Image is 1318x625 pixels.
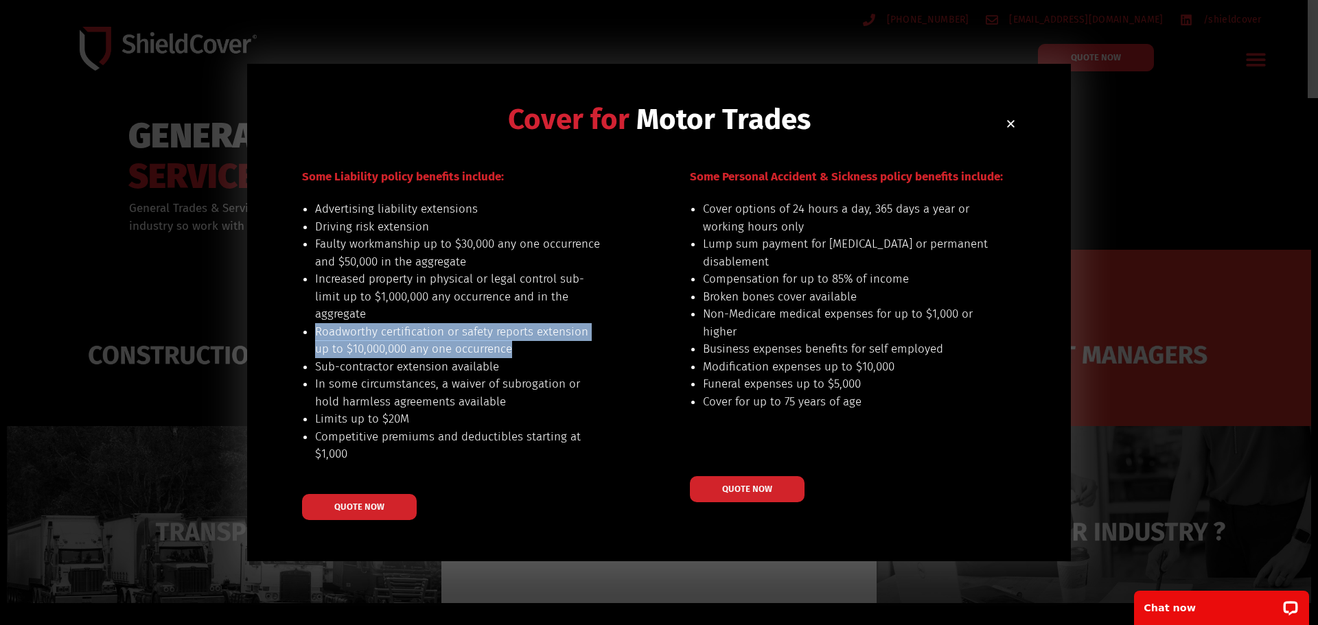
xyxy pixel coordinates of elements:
[1125,582,1318,625] iframe: LiveChat chat widget
[334,502,384,511] span: QUOTE NOW
[703,305,989,340] li: Non-Medicare medical expenses for up to $1,000 or higher
[315,200,601,218] li: Advertising liability extensions
[690,476,805,502] a: QUOTE NOW
[302,494,417,520] a: QUOTE NOW
[1006,119,1016,129] a: Close
[315,235,601,270] li: Faulty workmanship up to $30,000 any one occurrence and $50,000 in the aggregate
[508,102,629,137] span: Cover for
[690,169,1003,184] span: Some Personal Accident & Sickness policy benefits include:
[703,200,989,235] li: Cover options of 24 hours a day, 365 days a year or working hours only
[315,323,601,358] li: Roadworthy certification or safety reports extension up to $10,000,000 any one occurrence
[703,375,989,393] li: Funeral expenses up to $5,000
[315,358,601,376] li: Sub-contractor extension available
[703,393,989,411] li: Cover for up to 75 years of age
[315,410,601,428] li: Limits up to $20M
[315,375,601,410] li: In some circumstances, a waiver of subrogation or hold harmless agreements available
[636,102,811,137] span: Motor Trades
[315,270,601,323] li: Increased property in physical or legal control sub-limit up to $1,000,000 any occurrence and in ...
[302,169,504,184] span: Some Liability policy benefits include:
[703,340,989,358] li: Business expenses benefits for self employed
[703,288,989,306] li: Broken bones cover available
[703,235,989,270] li: Lump sum payment for [MEDICAL_DATA] or permanent disablement
[722,484,772,493] span: QUOTE NOW
[703,270,989,288] li: Compensation for up to 85% of income
[703,358,989,376] li: Modification expenses up to $10,000
[315,218,601,236] li: Driving risk extension
[315,428,601,463] li: Competitive premiums and deductibles starting at $1,000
